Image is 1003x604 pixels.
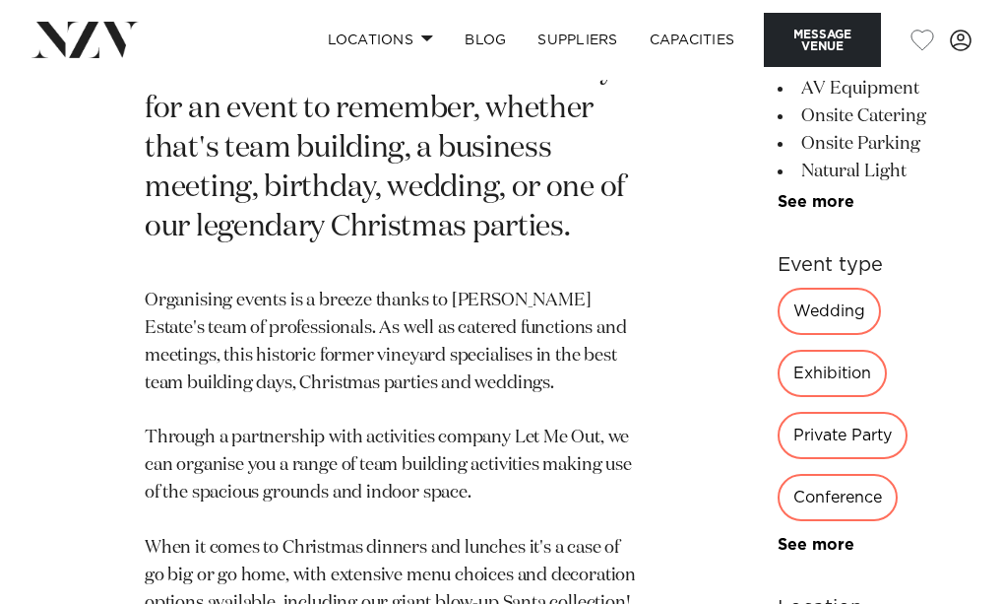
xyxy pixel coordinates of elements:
li: Onsite Parking [778,130,954,158]
li: AV Equipment [778,75,954,102]
a: BLOG [449,19,522,61]
button: Message Venue [764,13,881,67]
a: Capacities [634,19,751,61]
h6: Event type [778,250,954,280]
div: Conference [778,474,898,521]
div: Private Party [778,412,908,459]
img: nzv-logo.png [31,22,139,57]
li: Natural Light [778,158,954,185]
a: SUPPLIERS [522,19,633,61]
div: Wedding [778,288,881,335]
a: Locations [312,19,450,61]
div: Exhibition [778,350,887,397]
li: Onsite Catering [778,102,954,130]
